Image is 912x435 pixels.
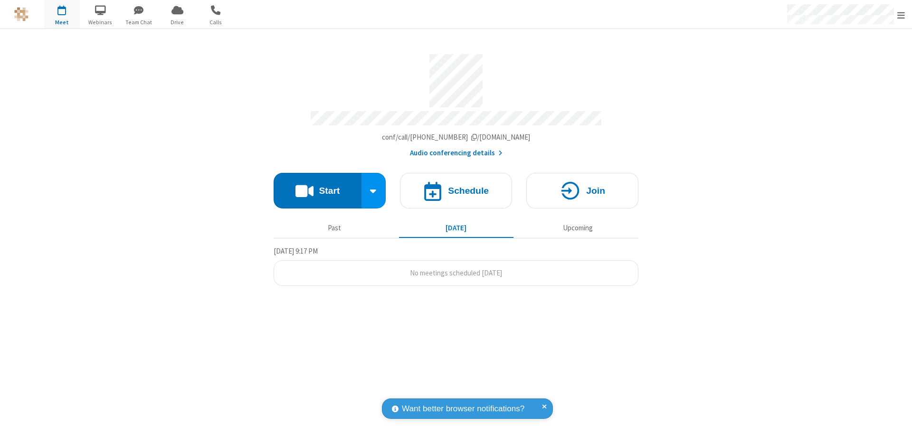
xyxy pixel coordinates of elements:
[160,18,195,27] span: Drive
[198,18,234,27] span: Calls
[277,219,392,237] button: Past
[410,148,503,159] button: Audio conferencing details
[586,186,605,195] h4: Join
[410,268,502,277] span: No meetings scheduled [DATE]
[448,186,489,195] h4: Schedule
[361,173,386,208] div: Start conference options
[402,403,524,415] span: Want better browser notifications?
[83,18,118,27] span: Webinars
[399,219,513,237] button: [DATE]
[274,173,361,208] button: Start
[44,18,80,27] span: Meet
[400,173,512,208] button: Schedule
[274,47,638,159] section: Account details
[382,132,531,143] button: Copy my meeting room linkCopy my meeting room link
[274,246,638,286] section: Today's Meetings
[526,173,638,208] button: Join
[121,18,157,27] span: Team Chat
[14,7,28,21] img: QA Selenium DO NOT DELETE OR CHANGE
[319,186,340,195] h4: Start
[382,132,531,142] span: Copy my meeting room link
[274,246,318,255] span: [DATE] 9:17 PM
[521,219,635,237] button: Upcoming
